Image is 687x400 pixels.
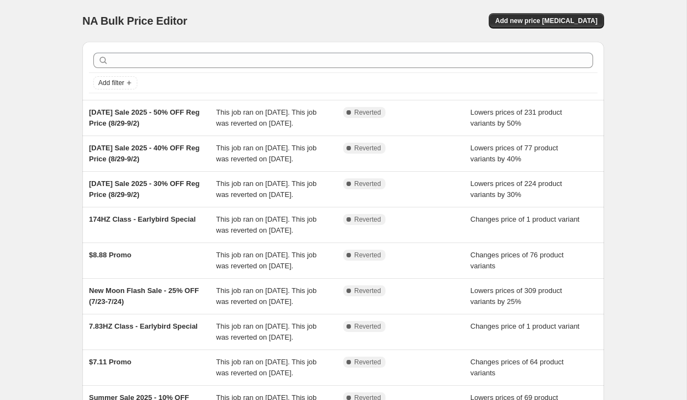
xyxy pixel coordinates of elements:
[98,78,124,87] span: Add filter
[471,179,562,199] span: Lowers prices of 224 product variants by 30%
[216,322,317,341] span: This job ran on [DATE]. This job was reverted on [DATE].
[471,251,564,270] span: Changes prices of 76 product variants
[216,251,317,270] span: This job ran on [DATE]. This job was reverted on [DATE].
[471,358,564,377] span: Changes prices of 64 product variants
[354,215,381,224] span: Reverted
[354,108,381,117] span: Reverted
[89,322,198,330] span: 7.83HZ Class - Earlybird Special
[89,358,131,366] span: $7.11 Promo
[216,179,317,199] span: This job ran on [DATE]. This job was reverted on [DATE].
[495,16,597,25] span: Add new price [MEDICAL_DATA]
[354,144,381,153] span: Reverted
[216,215,317,234] span: This job ran on [DATE]. This job was reverted on [DATE].
[471,286,562,306] span: Lowers prices of 309 product variants by 25%
[471,322,580,330] span: Changes price of 1 product variant
[471,144,558,163] span: Lowers prices of 77 product variants by 40%
[354,179,381,188] span: Reverted
[354,322,381,331] span: Reverted
[354,251,381,260] span: Reverted
[471,108,562,127] span: Lowers prices of 231 product variants by 50%
[89,286,199,306] span: New Moon Flash Sale - 25% OFF (7/23-7/24)
[216,358,317,377] span: This job ran on [DATE]. This job was reverted on [DATE].
[89,251,131,259] span: $8.88 Promo
[89,215,196,223] span: 174HZ Class - Earlybird Special
[471,215,580,223] span: Changes price of 1 product variant
[216,144,317,163] span: This job ran on [DATE]. This job was reverted on [DATE].
[216,286,317,306] span: This job ran on [DATE]. This job was reverted on [DATE].
[89,144,199,163] span: [DATE] Sale 2025 - 40% OFF Reg Price (8/29-9/2)
[354,286,381,295] span: Reverted
[89,108,199,127] span: [DATE] Sale 2025 - 50% OFF Reg Price (8/29-9/2)
[354,358,381,367] span: Reverted
[89,179,199,199] span: [DATE] Sale 2025 - 30% OFF Reg Price (8/29-9/2)
[82,15,187,27] span: NA Bulk Price Editor
[216,108,317,127] span: This job ran on [DATE]. This job was reverted on [DATE].
[489,13,604,29] button: Add new price [MEDICAL_DATA]
[93,76,137,89] button: Add filter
